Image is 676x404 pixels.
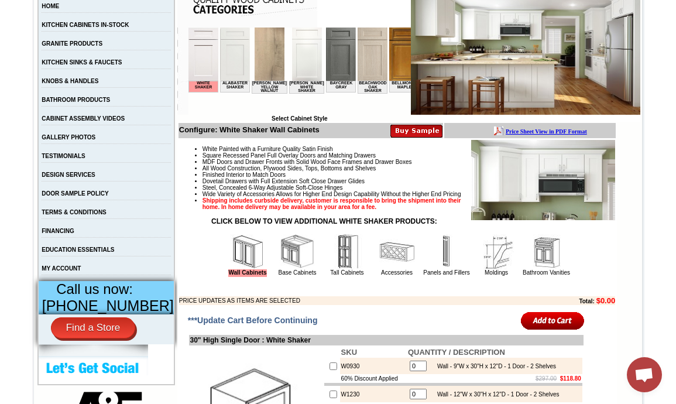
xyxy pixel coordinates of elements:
[203,152,615,159] li: Square Recessed Panel Full Overlay Doors and Matching Drawers
[42,3,59,9] a: HOME
[42,297,174,314] span: [PHONE_NUMBER]
[211,217,437,225] strong: CLICK BELOW TO VIEW ADDITIONAL WHITE SHAKER PRODUCTS:
[13,2,95,12] a: Price Sheet View in PDF Format
[42,78,98,84] a: KNOBS & HANDLES
[203,197,461,210] strong: Shipping includes curbside delivery, customer is responsible to bring the shipment into their hom...
[42,228,74,234] a: FINANCING
[381,269,413,276] a: Accessories
[42,153,85,159] a: TESTIMONIALS
[523,269,570,276] a: Bathroom Vanities
[579,298,594,304] b: Total:
[42,134,95,141] a: GALLERY PHOTOS
[340,386,407,402] td: W1230
[485,269,508,276] a: Moldings
[471,140,615,220] img: Product Image
[341,348,357,357] b: SKU
[330,234,365,269] img: Tall Cabinets
[203,172,615,178] li: Finished Interior to Match Doors
[42,190,108,197] a: DOOR SAMPLE POLICY
[203,191,615,197] li: Wide Variety of Accessories Allows for Higher End Design Capability Without the Higher End Pricing
[423,269,469,276] a: Panels and Fillers
[42,59,122,66] a: KITCHEN SINKS & FAUCETS
[379,234,414,269] img: Accessories
[230,234,265,269] img: Wall Cabinets
[42,97,110,103] a: BATHROOM PRODUCTS
[596,296,616,305] b: $0.00
[340,358,407,374] td: W0930
[42,115,125,122] a: CABINET ASSEMBLY VIDEOS
[13,5,95,11] b: Price Sheet View in PDF Format
[272,115,328,122] b: Select Cabinet Style
[179,125,320,134] b: Configure: White Shaker Wall Cabinets
[42,40,102,47] a: GRANITE PRODUCTS
[203,165,615,172] li: All Wood Construction, Plywood Sides, Tops, Bottoms and Shelves
[431,363,556,369] div: Wall - 9"W x 30"H x 12"D - 1 Door - 2 Shelves
[179,296,515,305] td: PRICE UPDATES AS ITEMS ARE SELECTED
[42,172,95,178] a: DESIGN SERVICES
[188,316,318,325] span: ***Update Cart Before Continuing
[42,22,129,28] a: KITCHEN CABINETS IN-STOCK
[189,335,584,345] td: 30" High Single Door : White Shaker
[228,269,266,277] a: Wall Cabinets
[536,375,557,382] s: $297.00
[51,317,136,338] a: Find a Store
[56,281,133,297] span: Call us now:
[627,357,662,392] div: Open chat
[203,184,615,191] li: Steel, Concealed 6-Way Adjustable Soft-Close Hinges
[479,234,514,269] img: Moldings
[188,28,411,115] iframe: Browser incompatible
[42,246,114,253] a: EDUCATION ESSENTIALS
[203,146,615,152] li: White Painted with a Furniture Quality Satin Finish
[42,209,107,215] a: TERMS & CONDITIONS
[529,234,564,269] img: Bathroom Vanities
[280,234,315,269] img: Base Cabinets
[278,269,316,276] a: Base Cabinets
[560,375,581,382] b: $118.80
[521,311,585,330] input: Add to Cart
[201,53,231,65] td: Bellmonte Maple
[340,374,407,383] td: 60% Discount Applied
[2,3,11,12] img: pdf.png
[429,234,464,269] img: Panels and Fillers
[42,265,81,272] a: MY ACCOUNT
[431,391,560,398] div: Wall - 12"W x 30"H x 12"D - 1 Door - 2 Shelves
[203,178,615,184] li: Dovetail Drawers with Full Extension Soft Close Drawer Glides
[203,159,615,165] li: MDF Doors and Drawer Fronts with Solid Wood Face Frames and Drawer Boxes
[330,269,363,276] a: Tall Cabinets
[408,348,505,357] b: QUANTITY / DESCRIPTION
